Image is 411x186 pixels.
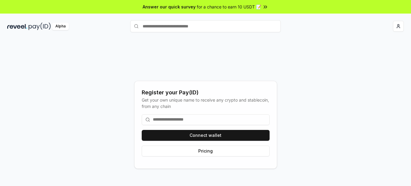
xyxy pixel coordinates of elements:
div: Alpha [52,23,69,30]
div: Register your Pay(ID) [142,88,270,97]
button: Pricing [142,146,270,156]
button: Connect wallet [142,130,270,141]
span: for a chance to earn 10 USDT 📝 [197,4,261,10]
img: reveel_dark [7,23,27,30]
span: Answer our quick survey [143,4,196,10]
img: pay_id [29,23,51,30]
div: Get your own unique name to receive any crypto and stablecoin, from any chain [142,97,270,109]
